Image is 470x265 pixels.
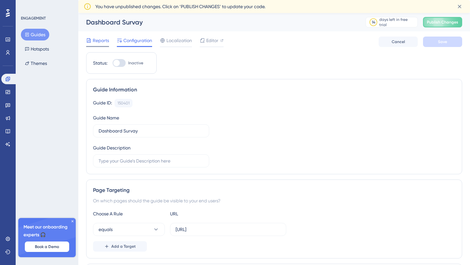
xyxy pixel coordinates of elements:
[392,39,405,44] span: Cancel
[93,86,455,94] div: Guide Information
[93,37,109,44] span: Reports
[93,99,112,107] div: Guide ID:
[128,60,143,66] span: Inactive
[438,39,447,44] span: Save
[93,186,455,194] div: Page Targeting
[21,29,49,40] button: Guides
[93,241,147,252] button: Add a Target
[99,157,204,164] input: Type your Guide’s Description here
[372,20,375,25] div: 14
[379,17,415,27] div: days left in free trial
[95,3,265,10] span: You have unpublished changes. Click on ‘PUBLISH CHANGES’ to update your code.
[423,17,462,27] button: Publish Changes
[170,210,242,218] div: URL
[25,242,69,252] button: Book a Demo
[117,101,130,106] div: 150401
[86,18,349,27] div: Dashboard Survay
[176,226,281,233] input: yourwebsite.com/path
[93,210,165,218] div: Choose A Rule
[111,244,136,249] span: Add a Target
[379,37,418,47] button: Cancel
[21,16,46,21] div: ENGAGEMENT
[206,37,218,44] span: Editor
[123,37,152,44] span: Configuration
[93,197,455,205] div: On which pages should the guide be visible to your end users?
[23,223,70,239] span: Meet our onboarding experts 🎧
[93,59,107,67] div: Status:
[166,37,192,44] span: Localization
[21,43,53,55] button: Hotspots
[35,244,59,249] span: Book a Demo
[93,223,165,236] button: equals
[99,127,204,134] input: Type your Guide’s Name here
[423,37,462,47] button: Save
[21,57,51,69] button: Themes
[427,20,458,25] span: Publish Changes
[99,226,113,233] span: equals
[93,114,119,122] div: Guide Name
[93,144,131,152] div: Guide Description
